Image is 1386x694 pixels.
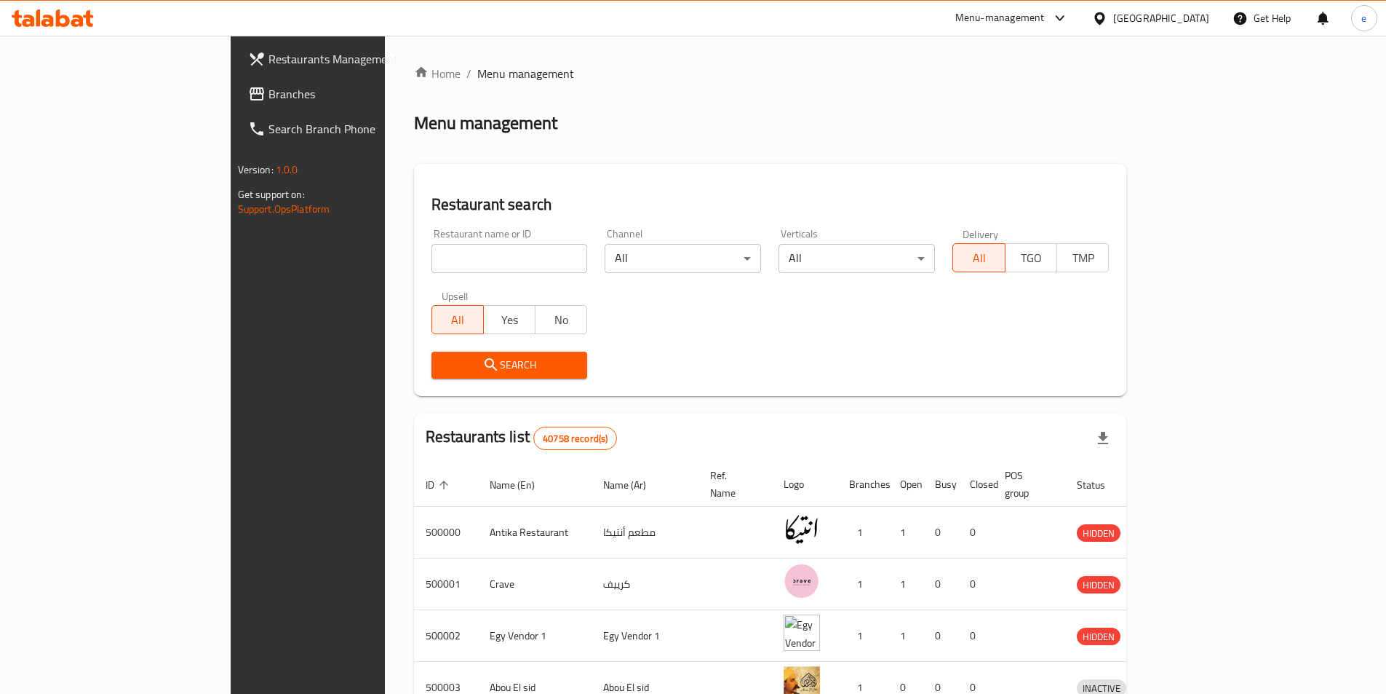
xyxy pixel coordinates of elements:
[772,462,837,507] th: Logo
[603,476,665,494] span: Name (Ar)
[466,65,471,82] li: /
[438,309,478,331] span: All
[442,291,469,301] label: Upsell
[426,426,618,450] h2: Restaurants list
[238,200,330,218] a: Support.OpsPlatform
[1077,524,1120,542] div: HIDDEN
[952,243,1005,272] button: All
[959,248,999,269] span: All
[1086,421,1120,456] div: Export file
[837,610,888,662] td: 1
[414,65,1127,82] nav: breadcrumb
[236,76,462,111] a: Branches
[1113,10,1209,26] div: [GEOGRAPHIC_DATA]
[431,194,1110,216] h2: Restaurant search
[478,610,592,662] td: Egy Vendor 1
[778,244,935,273] div: All
[431,244,588,273] input: Search for restaurant name or ID..
[478,507,592,559] td: Antika Restaurant
[490,476,554,494] span: Name (En)
[784,563,820,599] img: Crave
[888,507,923,559] td: 1
[955,9,1045,27] div: Menu-management
[1063,248,1103,269] span: TMP
[1077,525,1120,542] span: HIDDEN
[276,160,298,179] span: 1.0.0
[490,309,530,331] span: Yes
[236,42,462,76] a: Restaurants Management
[268,50,450,68] span: Restaurants Management
[958,462,993,507] th: Closed
[923,559,958,610] td: 0
[605,244,761,273] div: All
[268,120,450,138] span: Search Branch Phone
[923,462,958,507] th: Busy
[1077,476,1124,494] span: Status
[238,160,274,179] span: Version:
[837,462,888,507] th: Branches
[483,305,535,334] button: Yes
[837,507,888,559] td: 1
[958,559,993,610] td: 0
[592,507,698,559] td: مطعم أنتيكا
[1011,248,1051,269] span: TGO
[958,610,993,662] td: 0
[426,476,453,494] span: ID
[784,615,820,651] img: Egy Vendor 1
[963,229,999,239] label: Delivery
[1077,628,1120,645] div: HIDDEN
[837,559,888,610] td: 1
[1077,628,1120,645] span: HIDDEN
[431,352,588,379] button: Search
[1361,10,1366,26] span: e
[592,610,698,662] td: Egy Vendor 1
[1077,577,1120,594] span: HIDDEN
[888,462,923,507] th: Open
[592,559,698,610] td: كرييف
[535,305,587,334] button: No
[477,65,574,82] span: Menu management
[1005,243,1057,272] button: TGO
[534,432,616,446] span: 40758 record(s)
[1005,467,1048,502] span: POS group
[1056,243,1109,272] button: TMP
[478,559,592,610] td: Crave
[236,111,462,146] a: Search Branch Phone
[923,610,958,662] td: 0
[238,185,305,204] span: Get support on:
[888,559,923,610] td: 1
[443,356,576,374] span: Search
[431,305,484,334] button: All
[541,309,581,331] span: No
[533,427,617,450] div: Total records count
[958,507,993,559] td: 0
[710,467,754,502] span: Ref. Name
[414,111,557,135] h2: Menu management
[888,610,923,662] td: 1
[923,507,958,559] td: 0
[784,511,820,548] img: Antika Restaurant
[268,85,450,103] span: Branches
